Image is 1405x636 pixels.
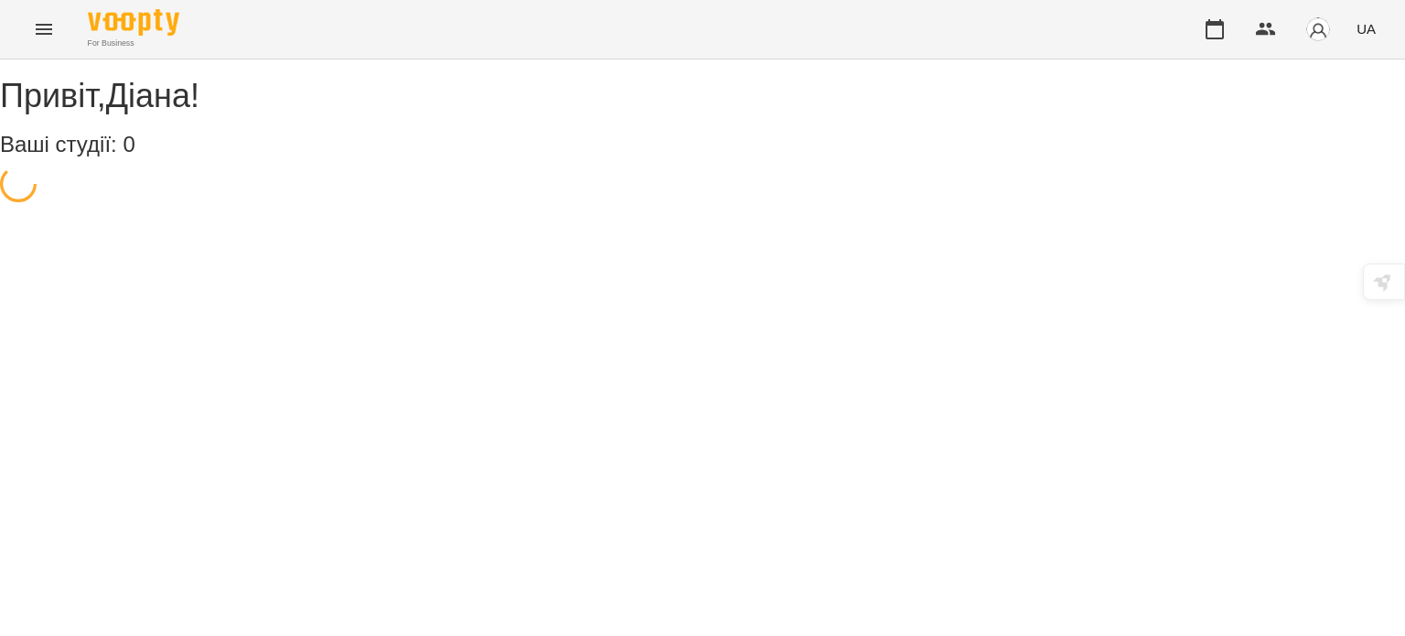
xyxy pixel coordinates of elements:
img: Voopty Logo [88,9,179,36]
span: UA [1357,19,1376,38]
button: UA [1349,12,1383,46]
span: For Business [88,38,179,49]
button: Menu [22,7,66,51]
img: avatar_s.png [1305,16,1331,42]
span: 0 [123,132,134,156]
